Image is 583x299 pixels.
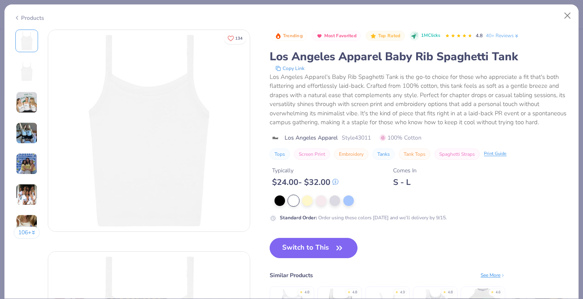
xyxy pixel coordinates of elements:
div: Los Angeles Apparel's Baby Rib Spaghetti Tank is the go-to choice for those who appreciate a fit ... [270,72,569,127]
img: Top Rated sort [370,33,377,39]
span: 100% Cotton [380,134,421,142]
button: Badge Button [312,31,361,41]
button: copy to clipboard [273,64,307,72]
button: Tanks [372,148,395,160]
div: ★ [443,290,446,293]
button: Screen Print [294,148,330,160]
div: $ 24.00 - $ 32.00 [272,177,338,187]
div: Typically [272,166,338,175]
img: User generated content [16,214,38,236]
div: 4.8 [304,290,309,295]
button: Badge Button [270,31,307,41]
div: ★ [395,290,398,293]
a: 40+ Reviews [486,32,519,39]
div: ★ [300,290,303,293]
span: Top Rated [378,34,401,38]
div: Los Angeles Apparel Baby Rib Spaghetti Tank [270,49,569,64]
div: S - L [393,177,417,187]
button: 106+ [14,227,40,239]
div: Products [14,14,44,22]
img: Back [17,62,36,81]
img: Most Favorited sort [316,33,323,39]
img: Front [48,30,250,231]
button: Tank Tops [399,148,430,160]
span: Most Favorited [324,34,357,38]
button: Embroidery [334,148,368,160]
div: ★ [491,290,494,293]
img: User generated content [16,122,38,144]
span: 1M Clicks [421,32,440,39]
span: Los Angeles Apparel [285,134,338,142]
span: 134 [235,36,243,40]
img: brand logo [270,135,281,141]
img: Front [17,31,36,51]
span: Style 43011 [342,134,371,142]
button: Close [560,8,575,23]
div: 4.6 [496,290,500,295]
span: 4.8 [476,32,483,39]
div: Print Guide [484,151,506,157]
div: ★ [347,290,351,293]
div: Comes In [393,166,417,175]
img: User generated content [16,91,38,113]
button: Spaghetti Straps [434,148,480,160]
div: 4.8 Stars [445,30,472,42]
div: See More [481,271,505,279]
button: Like [224,32,246,44]
div: 4.8 [352,290,357,295]
img: Trending sort [275,33,281,39]
button: Switch to This [270,238,357,258]
div: Order using these colors [DATE] and we’ll delivery by 9/15. [280,214,447,221]
button: Badge Button [366,31,404,41]
span: Trending [283,34,303,38]
button: Tops [270,148,290,160]
div: 4.8 [448,290,453,295]
img: User generated content [16,184,38,206]
strong: Standard Order : [280,214,317,221]
div: 4.9 [400,290,405,295]
img: User generated content [16,153,38,175]
div: Similar Products [270,271,313,280]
